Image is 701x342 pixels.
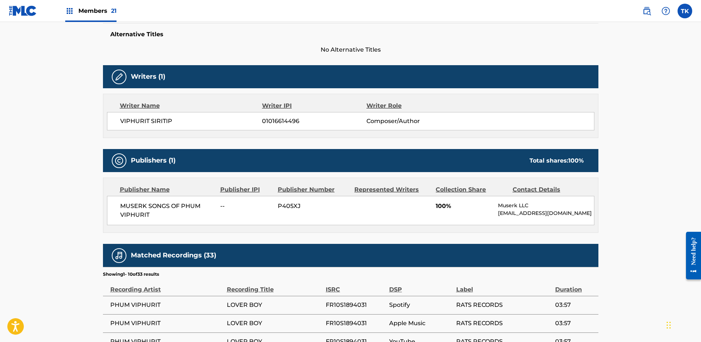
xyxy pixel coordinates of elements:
span: 21 [111,7,117,14]
img: search [642,7,651,15]
span: MUSERK SONGS OF PHUM VIPHURIT [120,202,215,219]
span: No Alternative Titles [103,45,598,54]
h5: Matched Recordings (33) [131,251,216,260]
div: Help [658,4,673,18]
div: Publisher IPI [220,185,272,194]
iframe: Chat Widget [664,307,701,342]
span: FR10S1894031 [326,319,385,328]
div: Publisher Name [120,185,215,194]
div: Publisher Number [278,185,349,194]
span: 100% [436,202,492,211]
iframe: Resource Center [680,226,701,285]
img: help [661,7,670,15]
img: Top Rightsholders [65,7,74,15]
p: Muserk LLC [498,202,594,209]
span: VIPHURIT SIRITIP [120,117,262,126]
div: Writer IPI [262,101,366,110]
span: Spotify [389,301,453,309]
div: User Menu [678,4,692,18]
div: Drag [667,314,671,336]
div: Total shares: [530,156,584,165]
div: ISRC [326,278,385,294]
div: DSP [389,278,453,294]
a: Public Search [639,4,654,18]
img: MLC Logo [9,5,37,16]
div: Duration [555,278,595,294]
div: Recording Artist [110,278,223,294]
span: Composer/Author [366,117,461,126]
span: Apple Music [389,319,453,328]
img: Writers [115,73,123,81]
div: Contact Details [513,185,584,194]
img: Matched Recordings [115,251,123,260]
span: P405XJ [278,202,349,211]
h5: Alternative Titles [110,31,591,38]
p: Showing 1 - 10 of 33 results [103,271,159,278]
div: Collection Share [436,185,507,194]
span: LOVER BOY [227,301,322,309]
span: FR10S1894031 [326,301,385,309]
span: 01016614496 [262,117,366,126]
h5: Publishers (1) [131,156,176,165]
p: [EMAIL_ADDRESS][DOMAIN_NAME] [498,209,594,217]
span: PHUM VIPHURIT [110,301,223,309]
span: PHUM VIPHURIT [110,319,223,328]
span: 03:57 [555,319,595,328]
div: Represented Writers [354,185,430,194]
span: LOVER BOY [227,319,322,328]
span: Members [78,7,117,15]
div: Writer Role [366,101,461,110]
div: Label [456,278,551,294]
div: Recording Title [227,278,322,294]
span: 03:57 [555,301,595,309]
h5: Writers (1) [131,73,165,81]
span: RATS RECORDS [456,301,551,309]
span: 100 % [568,157,584,164]
img: Publishers [115,156,123,165]
span: RATS RECORDS [456,319,551,328]
div: Writer Name [120,101,262,110]
span: -- [220,202,272,211]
